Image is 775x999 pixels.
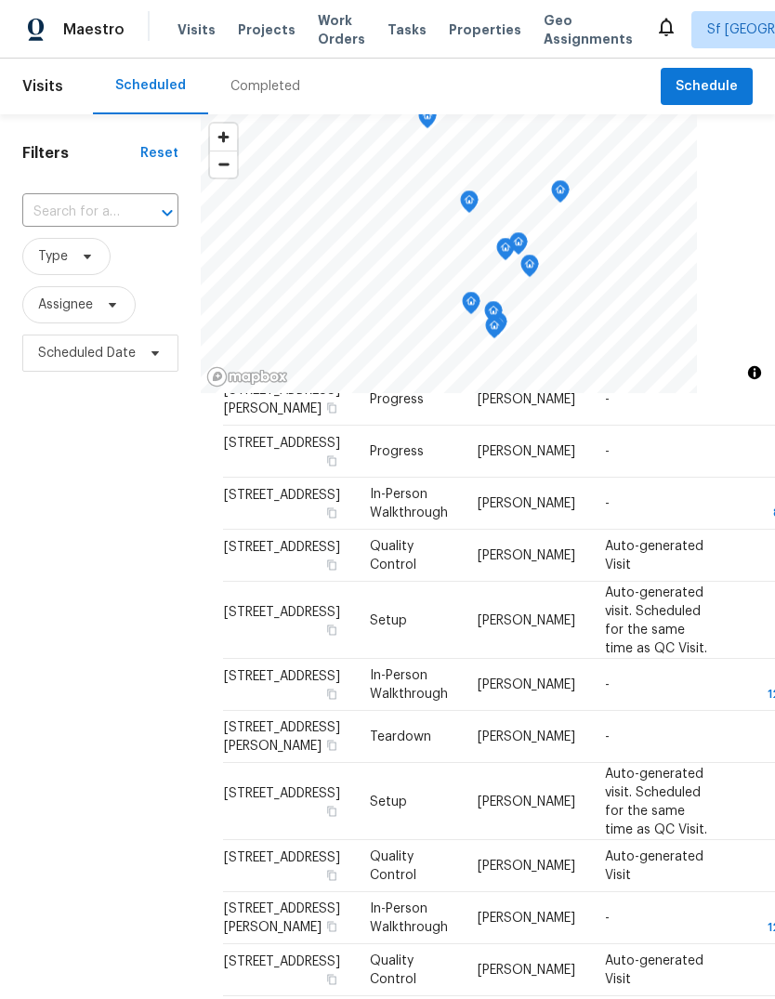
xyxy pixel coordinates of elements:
[323,621,340,638] button: Copy Address
[370,393,424,406] span: Progress
[224,955,340,968] span: [STREET_ADDRESS]
[509,232,528,261] div: Map marker
[743,361,766,384] button: Toggle attribution
[177,20,216,39] span: Visits
[551,180,570,209] div: Map marker
[206,366,288,388] a: Mapbox homepage
[323,557,340,573] button: Copy Address
[478,912,575,925] span: [PERSON_NAME]
[370,488,448,519] span: In-Person Walkthrough
[224,721,340,753] span: [STREET_ADDRESS][PERSON_NAME]
[449,20,521,39] span: Properties
[370,850,416,882] span: Quality Control
[323,918,340,935] button: Copy Address
[224,437,340,450] span: [STREET_ADDRESS]
[115,76,186,95] div: Scheduled
[605,497,610,510] span: -
[38,247,68,266] span: Type
[478,860,575,873] span: [PERSON_NAME]
[605,445,610,458] span: -
[323,737,340,754] button: Copy Address
[224,541,340,554] span: [STREET_ADDRESS]
[154,200,180,226] button: Open
[478,730,575,743] span: [PERSON_NAME]
[224,902,340,934] span: [STREET_ADDRESS][PERSON_NAME]
[224,605,340,618] span: [STREET_ADDRESS]
[210,151,237,177] button: Zoom out
[485,316,504,345] div: Map marker
[323,505,340,521] button: Copy Address
[605,678,610,691] span: -
[224,670,340,683] span: [STREET_ADDRESS]
[496,238,515,267] div: Map marker
[224,384,340,415] span: [STREET_ADDRESS][PERSON_NAME]
[387,23,427,36] span: Tasks
[370,613,407,626] span: Setup
[323,802,340,819] button: Copy Address
[370,902,448,934] span: In-Person Walkthrough
[418,106,437,135] div: Map marker
[323,453,340,469] button: Copy Address
[63,20,125,39] span: Maestro
[201,114,697,393] canvas: Map
[323,867,340,884] button: Copy Address
[749,362,760,383] span: Toggle attribution
[370,540,416,572] span: Quality Control
[478,549,575,562] span: [PERSON_NAME]
[38,344,136,362] span: Scheduled Date
[605,393,610,406] span: -
[22,144,140,163] h1: Filters
[605,585,707,654] span: Auto-generated visit. Scheduled for the same time as QC Visit.
[605,767,707,835] span: Auto-generated visit. Scheduled for the same time as QC Visit.
[605,912,610,925] span: -
[224,489,340,502] span: [STREET_ADDRESS]
[370,795,407,808] span: Setup
[478,445,575,458] span: [PERSON_NAME]
[478,678,575,691] span: [PERSON_NAME]
[462,292,480,321] div: Map marker
[238,20,296,39] span: Projects
[22,66,63,107] span: Visits
[323,686,340,703] button: Copy Address
[605,954,703,986] span: Auto-generated Visit
[318,11,365,48] span: Work Orders
[661,68,753,106] button: Schedule
[478,795,575,808] span: [PERSON_NAME]
[370,730,431,743] span: Teardown
[230,77,300,96] div: Completed
[520,255,539,283] div: Map marker
[323,971,340,988] button: Copy Address
[605,850,703,882] span: Auto-generated Visit
[605,540,703,572] span: Auto-generated Visit
[22,198,126,227] input: Search for an address...
[370,669,448,701] span: In-Person Walkthrough
[210,124,237,151] button: Zoom in
[38,296,93,314] span: Assignee
[370,445,424,458] span: Progress
[478,613,575,626] span: [PERSON_NAME]
[478,964,575,977] span: [PERSON_NAME]
[460,191,479,219] div: Map marker
[478,497,575,510] span: [PERSON_NAME]
[323,400,340,416] button: Copy Address
[224,851,340,864] span: [STREET_ADDRESS]
[676,75,738,99] span: Schedule
[544,11,633,48] span: Geo Assignments
[224,786,340,799] span: [STREET_ADDRESS]
[140,144,178,163] div: Reset
[478,393,575,406] span: [PERSON_NAME]
[484,301,503,330] div: Map marker
[370,954,416,986] span: Quality Control
[605,730,610,743] span: -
